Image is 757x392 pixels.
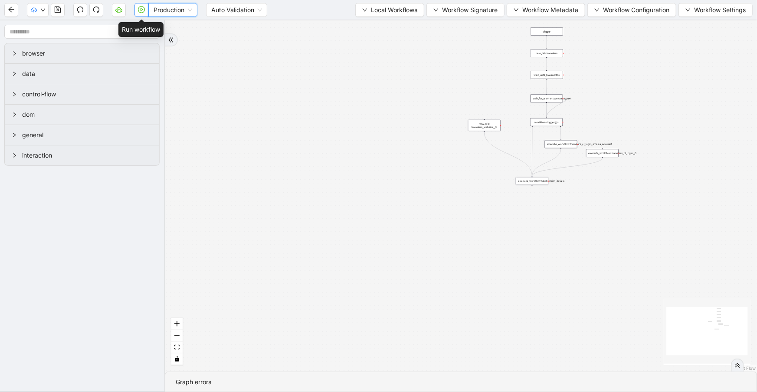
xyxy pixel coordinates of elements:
div: execute_workflow:travelers_cl_login__0 [586,149,619,158]
button: zoom out [171,330,183,342]
span: data [22,69,152,79]
span: right [12,132,17,138]
div: wait_for_element:welcome_text [531,94,563,102]
span: interaction [22,151,152,160]
button: cloud-uploaddown [27,3,49,17]
button: downWorkflow Configuration [587,3,676,17]
div: control-flow [5,84,159,104]
span: Workflow Signature [442,5,498,15]
div: dom [5,105,159,125]
button: toggle interactivity [171,353,183,365]
div: execute_workflow:travelers_cl_login_smaira_account [545,140,577,148]
div: general [5,125,159,145]
span: Production [154,3,192,16]
button: arrow-left [4,3,18,17]
span: browser [22,49,152,58]
span: plus-circle [529,188,535,194]
span: general [22,130,152,140]
span: control-flow [22,89,152,99]
span: save [54,6,61,13]
span: right [12,112,17,117]
div: conditions:logged_in [530,118,563,126]
div: new_tab: travelers_website__0 [468,120,501,131]
span: undo [77,6,84,13]
div: execute_workflow:fetch_claim_details [516,177,548,185]
span: down [362,7,367,13]
div: trigger [531,27,563,35]
button: redo [89,3,103,17]
span: down [40,7,46,13]
span: right [12,153,17,158]
a: React Flow attribution [733,366,756,371]
span: down [685,7,691,13]
g: Edge from wait_for_element:welcome_text to conditions:logged_in [547,99,567,118]
span: dom [22,110,152,119]
span: arrow-left [8,6,15,13]
span: Workflow Metadata [522,5,578,15]
span: double-right [734,362,741,369]
span: cloud-upload [31,7,37,13]
div: execute_workflow:fetch_claim_detailsplus-circle [516,177,548,185]
div: new_tab:travelers [531,49,563,57]
span: down [514,7,519,13]
button: zoom in [171,318,183,330]
button: downWorkflow Settings [678,3,753,17]
div: data [5,64,159,84]
span: play-circle [138,6,145,13]
span: right [12,71,17,76]
span: Local Workflows [371,5,417,15]
button: save [51,3,65,17]
div: Graph errors [176,377,746,387]
g: Edge from execute_workflow:travelers_cl_login__0 to execute_workflow:fetch_claim_details [532,158,603,176]
button: downWorkflow Metadata [507,3,585,17]
span: Workflow Configuration [603,5,669,15]
div: browser [5,43,159,63]
span: down [433,7,439,13]
span: Workflow Settings [694,5,746,15]
span: double-right [168,37,174,43]
button: cloud-server [112,3,126,17]
div: Run workflow [118,22,164,37]
span: right [12,92,17,97]
span: down [594,7,600,13]
div: wait_until_loaded:30s [531,71,563,79]
div: interaction [5,145,159,165]
button: play-circle [134,3,148,17]
span: right [12,51,17,56]
button: downLocal Workflows [355,3,424,17]
g: Edge from new_tab: travelers_website__0 to execute_workflow:fetch_claim_details [484,132,532,176]
span: Auto Validation [211,3,262,16]
button: undo [73,3,87,17]
span: redo [93,6,100,13]
g: Edge from execute_workflow:travelers_cl_login_smaira_account to execute_workflow:fetch_claim_details [532,149,561,176]
button: fit view [171,342,183,353]
span: cloud-server [115,6,122,13]
button: downWorkflow Signature [426,3,505,17]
